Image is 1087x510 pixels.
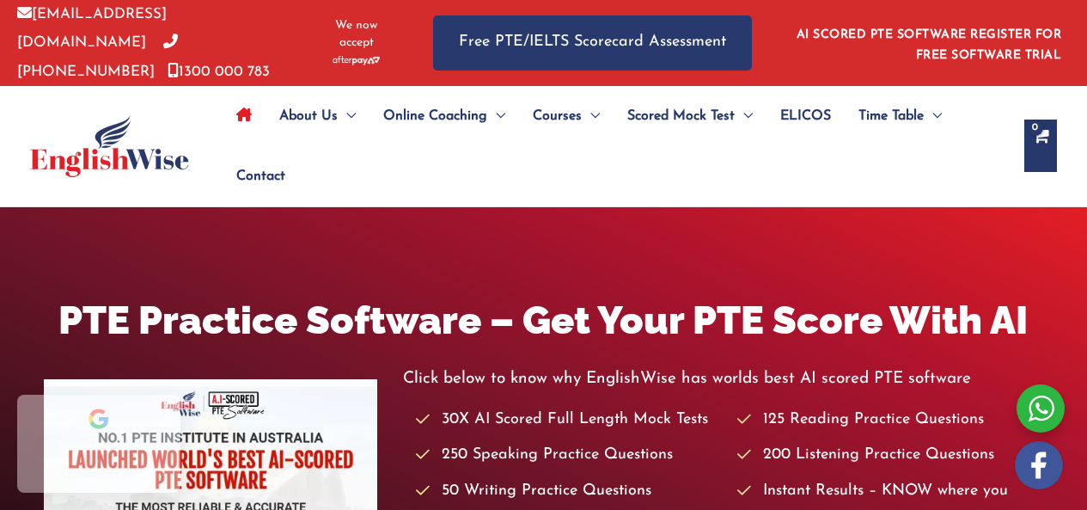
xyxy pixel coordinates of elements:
li: 30X AI Scored Full Length Mock Tests [416,406,722,434]
li: 50 Writing Practice Questions [416,477,722,506]
span: Menu Toggle [487,86,505,146]
span: Time Table [858,86,924,146]
span: Menu Toggle [735,86,753,146]
span: Menu Toggle [338,86,356,146]
aside: Header Widget 1 [786,15,1070,71]
a: [EMAIL_ADDRESS][DOMAIN_NAME] [17,7,167,50]
img: white-facebook.png [1015,441,1063,489]
span: Online Coaching [383,86,487,146]
span: Menu Toggle [924,86,942,146]
span: Courses [533,86,582,146]
li: 200 Listening Practice Questions [737,441,1043,470]
a: CoursesMenu Toggle [519,86,614,146]
img: cropped-ew-logo [30,115,189,177]
span: Scored Mock Test [627,86,735,146]
a: Online CoachingMenu Toggle [369,86,519,146]
span: Contact [236,146,285,206]
span: We now accept [322,17,390,52]
a: [PHONE_NUMBER] [17,35,178,78]
li: 125 Reading Practice Questions [737,406,1043,434]
img: Afterpay-Logo [333,56,380,65]
p: Click below to know why EnglishWise has worlds best AI scored PTE software [403,365,1044,393]
li: 250 Speaking Practice Questions [416,441,722,470]
span: Menu Toggle [582,86,600,146]
a: Time TableMenu Toggle [845,86,956,146]
a: View Shopping Cart, empty [1024,120,1057,172]
a: Scored Mock TestMenu Toggle [614,86,766,146]
a: ELICOS [766,86,845,146]
span: ELICOS [780,86,831,146]
nav: Site Navigation: Main Menu [223,86,1007,206]
a: 1300 000 783 [168,65,270,79]
a: Free PTE/IELTS Scorecard Assessment [433,15,752,70]
a: About UsMenu Toggle [266,86,369,146]
span: About Us [279,86,338,146]
a: AI SCORED PTE SOFTWARE REGISTER FOR FREE SOFTWARE TRIAL [797,28,1062,62]
a: Contact [223,146,285,206]
h1: PTE Practice Software – Get Your PTE Score With AI [44,293,1044,347]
